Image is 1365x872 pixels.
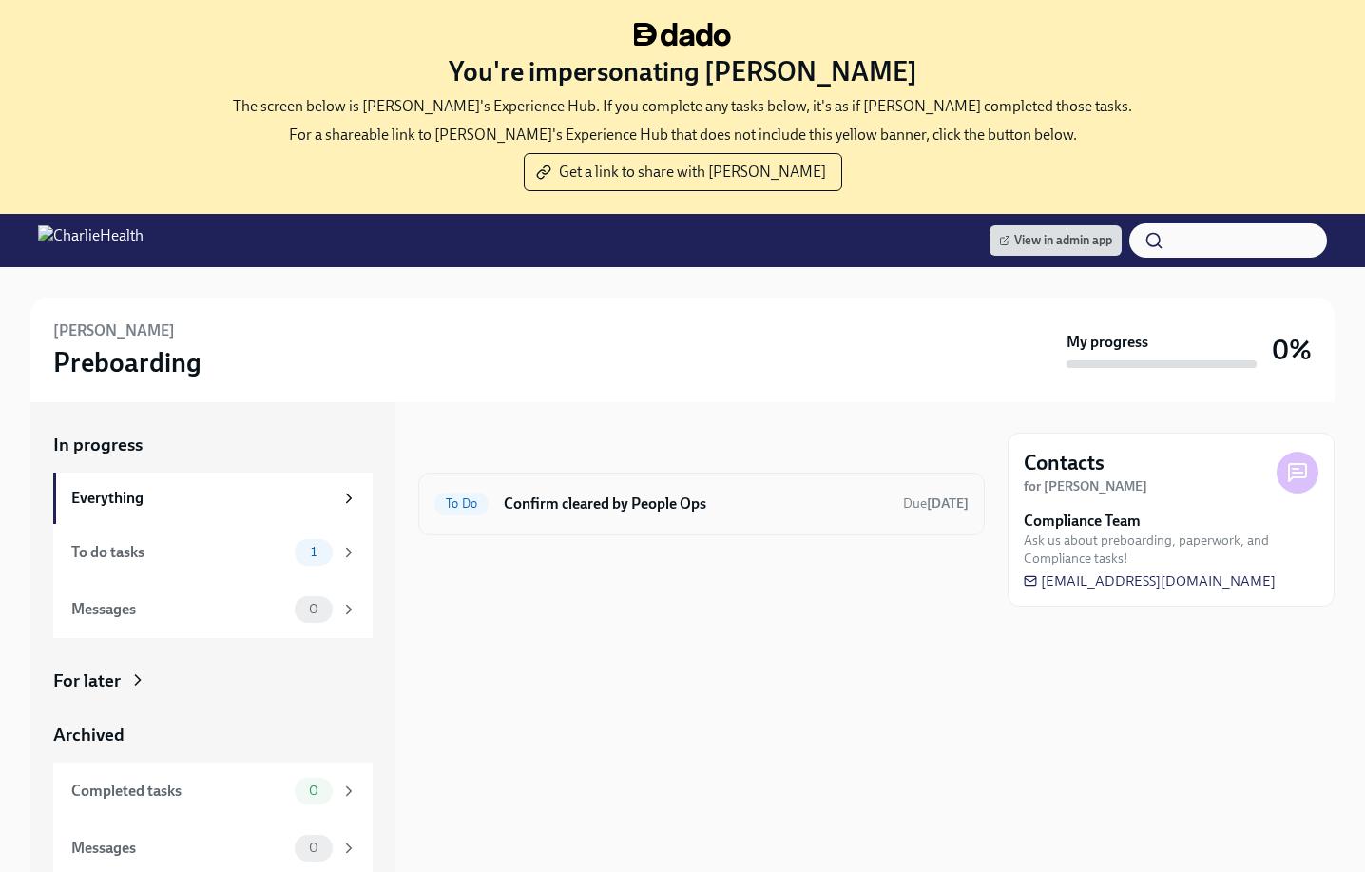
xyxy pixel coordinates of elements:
[434,496,489,511] span: To Do
[53,581,373,638] a: Messages0
[71,781,287,802] div: Completed tasks
[71,838,287,859] div: Messages
[298,602,330,616] span: 0
[298,841,330,855] span: 0
[524,153,842,191] button: Get a link to share with [PERSON_NAME]
[634,23,731,47] img: dado
[927,495,969,512] strong: [DATE]
[71,599,287,620] div: Messages
[298,784,330,798] span: 0
[1024,511,1141,532] strong: Compliance Team
[1024,532,1318,568] span: Ask us about preboarding, paperwork, and Compliance tasks!
[504,494,888,514] h6: Confirm cleared by People Ops
[1272,333,1312,367] h3: 0%
[53,433,373,457] a: In progress
[903,494,969,513] span: October 12th, 2025 09:00
[38,225,144,256] img: CharlieHealth
[434,489,969,519] a: To DoConfirm cleared by People OpsDue[DATE]
[1024,572,1276,591] a: [EMAIL_ADDRESS][DOMAIN_NAME]
[53,763,373,820] a: Completed tasks0
[1024,449,1105,477] h4: Contacts
[53,524,373,581] a: To do tasks1
[449,54,917,88] h3: You're impersonating [PERSON_NAME]
[540,163,826,182] span: Get a link to share with [PERSON_NAME]
[71,542,287,563] div: To do tasks
[1067,332,1148,353] strong: My progress
[903,495,969,512] span: Due
[999,231,1112,250] span: View in admin app
[233,96,1132,117] p: The screen below is [PERSON_NAME]'s Experience Hub. If you complete any tasks below, it's as if [...
[289,125,1077,145] p: For a shareable link to [PERSON_NAME]'s Experience Hub that does not include this yellow banner, ...
[71,488,333,509] div: Everything
[53,669,373,693] a: For later
[418,433,508,457] div: In progress
[53,723,373,747] a: Archived
[53,320,175,341] h6: [PERSON_NAME]
[53,669,121,693] div: For later
[1024,478,1147,494] strong: for [PERSON_NAME]
[299,545,328,559] span: 1
[53,473,373,524] a: Everything
[990,225,1122,256] a: View in admin app
[53,345,202,379] h3: Preboarding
